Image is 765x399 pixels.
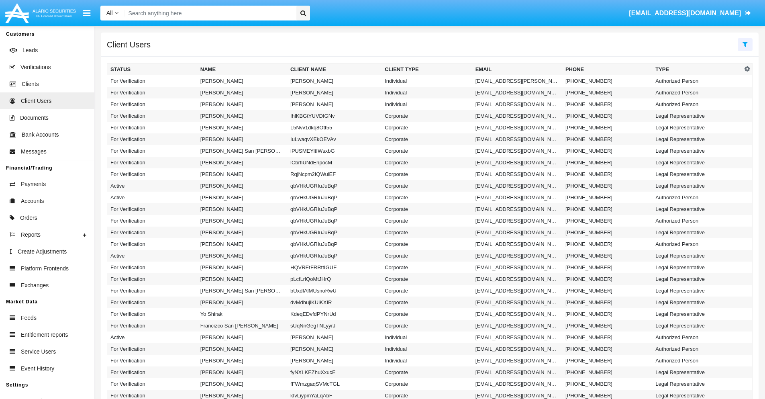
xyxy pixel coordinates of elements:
[197,180,287,192] td: [PERSON_NAME]
[381,285,472,297] td: Corporate
[562,122,652,133] td: [PHONE_NUMBER]
[652,87,742,98] td: Authorized Person
[197,63,287,76] th: Name
[106,10,113,16] span: All
[472,366,562,378] td: [EMAIL_ADDRESS][DOMAIN_NAME]
[381,331,472,343] td: Individual
[197,308,287,320] td: Yo Shirak
[107,343,197,355] td: For Verification
[381,355,472,366] td: Individual
[197,355,287,366] td: [PERSON_NAME]
[21,348,56,356] span: Service Users
[4,1,77,25] img: Logo image
[472,250,562,262] td: [EMAIL_ADDRESS][DOMAIN_NAME]
[107,366,197,378] td: For Verification
[197,285,287,297] td: [PERSON_NAME] San [PERSON_NAME]
[652,227,742,238] td: Legal Representative
[652,355,742,366] td: Authorized Person
[652,122,742,133] td: Legal Representative
[652,366,742,378] td: Legal Representative
[652,378,742,390] td: Legal Representative
[100,9,124,17] a: All
[287,250,381,262] td: qbVHkUGRIuJuBqP
[107,87,197,98] td: For Verification
[287,285,381,297] td: bUxdfAlMUsnoRwU
[472,238,562,250] td: [EMAIL_ADDRESS][DOMAIN_NAME]
[652,343,742,355] td: Authorized Person
[107,157,197,168] td: For Verification
[21,97,51,105] span: Client Users
[287,133,381,145] td: IuLwaqvXEkOEVAv
[562,215,652,227] td: [PHONE_NUMBER]
[107,110,197,122] td: For Verification
[20,214,37,222] span: Orders
[21,314,37,322] span: Feeds
[107,273,197,285] td: For Verification
[381,87,472,98] td: Individual
[562,308,652,320] td: [PHONE_NUMBER]
[197,331,287,343] td: [PERSON_NAME]
[21,147,47,156] span: Messages
[381,250,472,262] td: Corporate
[197,238,287,250] td: [PERSON_NAME]
[20,63,51,72] span: Verifications
[472,297,562,308] td: [EMAIL_ADDRESS][DOMAIN_NAME]
[107,203,197,215] td: For Verification
[652,180,742,192] td: Legal Representative
[107,320,197,331] td: For Verification
[107,122,197,133] td: For Verification
[287,87,381,98] td: [PERSON_NAME]
[197,168,287,180] td: [PERSON_NAME]
[562,320,652,331] td: [PHONE_NUMBER]
[287,262,381,273] td: HQVREtFRRttIGUE
[21,331,68,339] span: Entitlement reports
[197,203,287,215] td: [PERSON_NAME]
[472,343,562,355] td: [EMAIL_ADDRESS][DOMAIN_NAME]
[197,75,287,87] td: [PERSON_NAME]
[287,297,381,308] td: dvMdhujlKUiKXIR
[562,157,652,168] td: [PHONE_NUMBER]
[472,273,562,285] td: [EMAIL_ADDRESS][DOMAIN_NAME]
[625,2,755,25] a: [EMAIL_ADDRESS][DOMAIN_NAME]
[472,320,562,331] td: [EMAIL_ADDRESS][DOMAIN_NAME]
[287,98,381,110] td: [PERSON_NAME]
[287,215,381,227] td: qbVHkUGRIuJuBqP
[381,203,472,215] td: Corporate
[21,180,46,188] span: Payments
[652,273,742,285] td: Legal Representative
[652,262,742,273] td: Legal Representative
[107,168,197,180] td: For Verification
[381,180,472,192] td: Corporate
[472,378,562,390] td: [EMAIL_ADDRESS][DOMAIN_NAME]
[197,273,287,285] td: [PERSON_NAME]
[381,192,472,203] td: Corporate
[107,250,197,262] td: Active
[472,98,562,110] td: [EMAIL_ADDRESS][DOMAIN_NAME]
[107,215,197,227] td: For Verification
[197,98,287,110] td: [PERSON_NAME]
[381,168,472,180] td: Corporate
[107,63,197,76] th: Status
[381,63,472,76] th: Client Type
[107,378,197,390] td: For Verification
[472,203,562,215] td: [EMAIL_ADDRESS][DOMAIN_NAME]
[287,320,381,331] td: sUqNnGegTNLyyrJ
[20,114,49,122] span: Documents
[197,262,287,273] td: [PERSON_NAME]
[287,308,381,320] td: KdeqEDvfdPYNrUd
[381,366,472,378] td: Corporate
[107,355,197,366] td: For Verification
[197,87,287,98] td: [PERSON_NAME]
[197,122,287,133] td: [PERSON_NAME]
[107,331,197,343] td: Active
[472,110,562,122] td: [EMAIL_ADDRESS][DOMAIN_NAME]
[107,41,151,48] h5: Client Users
[652,133,742,145] td: Legal Representative
[287,227,381,238] td: qbVHkUGRIuJuBqP
[197,110,287,122] td: [PERSON_NAME]
[652,75,742,87] td: Authorized Person
[107,192,197,203] td: Active
[107,180,197,192] td: Active
[562,145,652,157] td: [PHONE_NUMBER]
[124,6,294,20] input: Search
